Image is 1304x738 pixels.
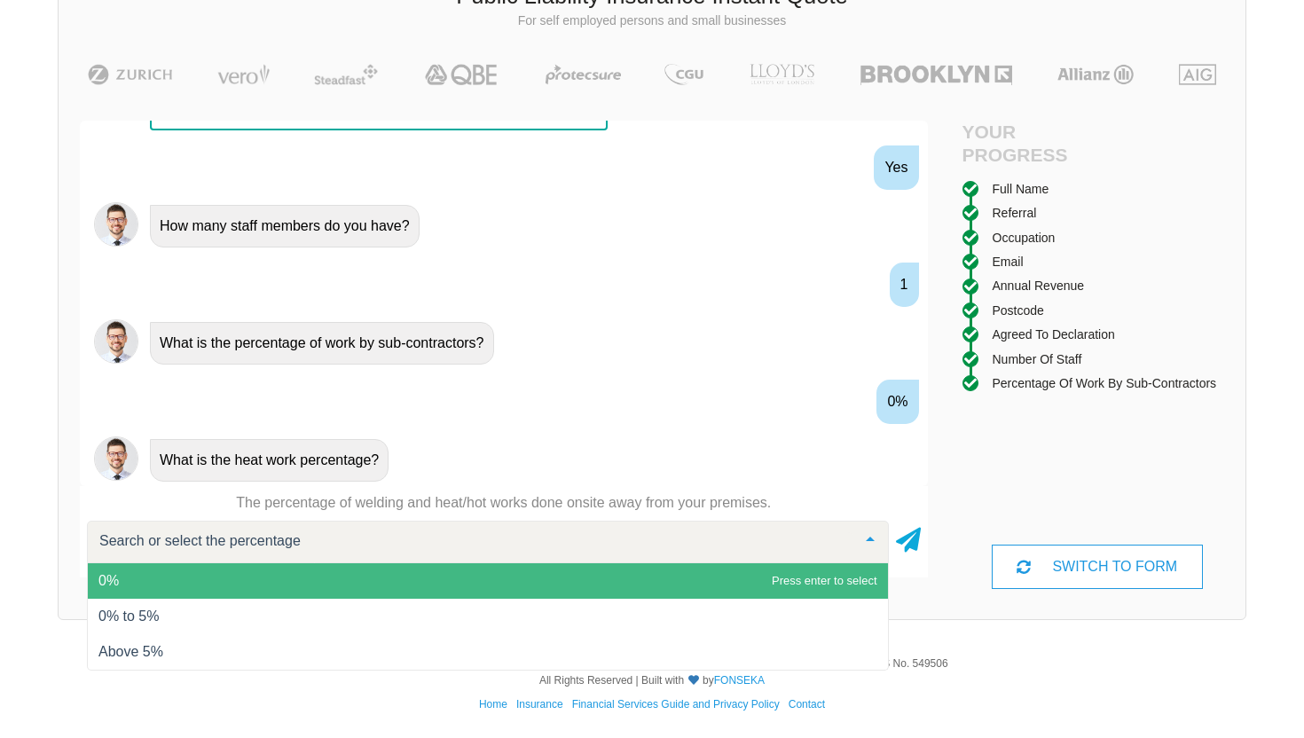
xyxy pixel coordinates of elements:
[479,698,507,711] a: Home
[962,121,1097,165] h4: Your Progress
[993,349,1082,369] div: Number of staff
[98,573,119,588] span: 0%
[94,202,138,247] img: Chatbot | PLI
[80,493,928,513] p: The percentage of welding and heat/hot works done onsite away from your premises.
[993,203,1037,223] div: Referral
[993,373,1217,393] div: Percentage of work by sub-contractors
[94,436,138,481] img: Chatbot | PLI
[993,325,1115,344] div: Agreed to Declaration
[993,301,1044,320] div: Postcode
[94,319,138,364] img: Chatbot | PLI
[516,698,563,711] a: Insurance
[1172,64,1224,85] img: AIG | Public Liability Insurance
[714,674,765,687] a: FONSEKA
[657,64,711,85] img: CGU | Public Liability Insurance
[789,698,825,711] a: Contact
[538,64,628,85] img: Protecsure | Public Liability Insurance
[414,64,510,85] img: QBE | Public Liability Insurance
[740,64,825,85] img: LLOYD's | Public Liability Insurance
[150,205,420,247] div: How many staff members do you have?
[993,228,1056,247] div: Occupation
[993,179,1049,199] div: Full Name
[890,263,919,307] div: 1
[95,532,852,550] input: Search or select the percentage
[876,380,918,424] div: 0%
[209,64,278,85] img: Vero | Public Liability Insurance
[150,439,389,482] div: What is the heat work percentage?
[150,322,494,365] div: What is the percentage of work by sub-contractors?
[72,12,1232,30] p: For self employed persons and small businesses
[853,64,1019,85] img: Brooklyn | Public Liability Insurance
[874,145,918,190] div: Yes
[1049,64,1143,85] img: Allianz | Public Liability Insurance
[98,644,163,659] span: Above 5%
[98,608,159,624] span: 0% to 5%
[992,545,1203,589] div: SWITCH TO FORM
[80,64,180,85] img: Zurich | Public Liability Insurance
[993,252,1024,271] div: Email
[572,698,780,711] a: Financial Services Guide and Privacy Policy
[307,64,385,85] img: Steadfast | Public Liability Insurance
[993,276,1085,295] div: Annual Revenue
